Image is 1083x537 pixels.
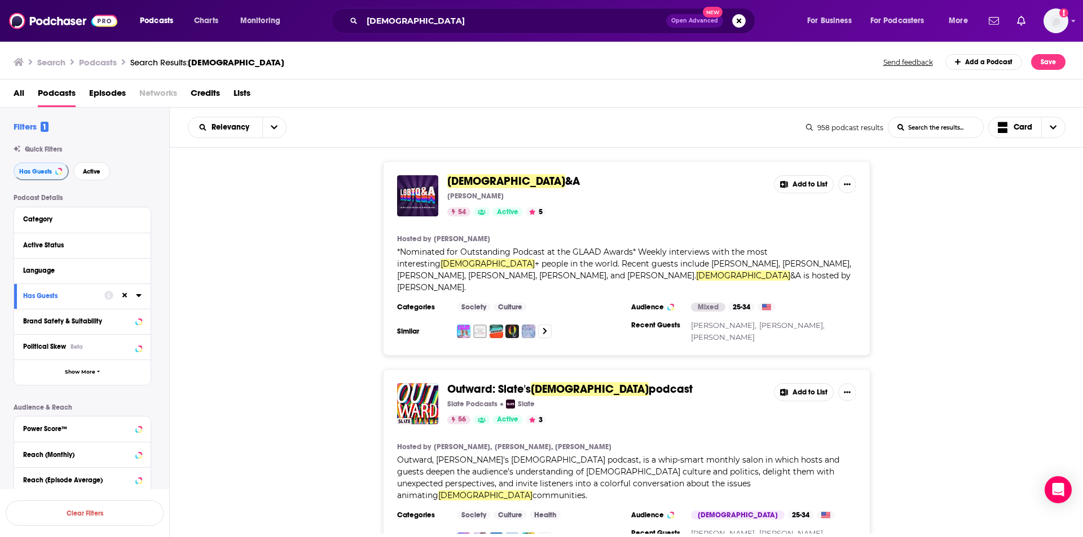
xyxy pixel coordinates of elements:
h3: Podcasts [79,57,117,68]
div: 25-34 [787,511,814,520]
a: All [14,84,24,107]
a: [PERSON_NAME], [495,442,553,451]
span: [DEMOGRAPHIC_DATA] [696,270,790,281]
span: Has Guests [19,168,52,175]
span: Active [497,207,518,218]
button: 5 [526,207,546,216]
h3: Similar [397,327,448,336]
button: Add to List [774,383,834,401]
div: Beta [71,343,83,350]
a: Health [530,511,561,520]
span: podcast [649,382,693,396]
a: [PERSON_NAME] [434,234,490,243]
button: Show More [14,360,151,385]
a: 54 [447,207,470,216]
button: Power Score™ [23,421,142,435]
a: Active [492,207,523,216]
span: Relevancy [212,123,253,131]
button: Active Status [23,238,142,252]
div: Active Status [23,241,134,249]
button: Active [73,162,110,180]
a: Add a Podcast [945,54,1023,70]
img: HOMOGROUND - queer music radio (LGBTQ) [490,325,503,338]
div: [DEMOGRAPHIC_DATA] [691,511,785,520]
div: Reach (Episode Average) [23,476,132,484]
span: Open Advanced [671,18,718,24]
span: New [703,7,723,17]
h4: Hosted by [397,234,431,243]
svg: Add a profile image [1059,8,1068,17]
span: For Business [807,13,852,29]
button: Add to List [774,175,834,193]
button: Show More Button [838,383,856,401]
span: + people in the world. Recent guests include [PERSON_NAME], [PERSON_NAME], [PERSON_NAME], [PERSON... [397,259,851,281]
a: Culture [494,511,527,520]
h3: Audience [631,303,682,312]
div: 958 podcast results [806,123,883,132]
span: Lists [234,84,250,107]
img: Outward: Slate's LGBTQ podcast [397,383,438,424]
div: Power Score™ [23,425,132,433]
button: Has Guests [23,289,104,303]
span: Political Skew [23,343,66,350]
a: [PERSON_NAME] [555,442,611,451]
img: LGBTQ&A [397,175,438,216]
span: Card [1014,123,1032,131]
h3: Audience [631,511,682,520]
div: Mixed [691,303,725,312]
a: Society [457,303,491,312]
h3: Categories [397,303,448,312]
span: Show More [65,369,95,375]
img: Queer as Fact [505,325,519,338]
div: Has Guests [23,292,97,300]
span: &A [565,174,580,188]
h2: Filters [14,121,49,132]
a: Podcasts [38,84,76,107]
button: Clear Filters [6,500,164,526]
button: Show profile menu [1044,8,1068,33]
button: open menu [232,12,295,30]
span: *Nominated for Outstanding Podcast at the GLAAD Awards* Weekly interviews with the most interesting [397,247,768,269]
p: Slate Podcasts [447,400,498,409]
span: Quick Filters [25,145,62,153]
span: Active [83,168,100,175]
p: Podcast Details [14,194,151,202]
span: [DEMOGRAPHIC_DATA] [188,57,284,68]
img: A Gay and A NonGay [457,325,470,338]
h3: Categories [397,511,448,520]
a: [PERSON_NAME], [434,442,492,451]
button: Language [23,263,142,277]
a: [PERSON_NAME], [691,321,756,330]
button: Save [1031,54,1066,70]
span: Monitoring [240,13,280,29]
a: Credits [191,84,220,107]
img: Making Gay History | LGBTQ Oral Histories from the Archive [473,325,487,338]
p: Audience & Reach [14,403,151,411]
span: Podcasts [140,13,173,29]
div: Open Intercom Messenger [1045,476,1072,503]
a: Show notifications dropdown [984,11,1003,30]
button: open menu [863,12,941,30]
span: [DEMOGRAPHIC_DATA] [531,382,649,396]
span: [DEMOGRAPHIC_DATA] [441,259,535,269]
span: Logged in as SkyHorsePub35 [1044,8,1068,33]
div: Category [23,215,134,223]
button: open menu [799,12,866,30]
span: Outward, [PERSON_NAME]'s [DEMOGRAPHIC_DATA] podcast, is a whip-smart monthly salon in which hosts... [397,455,839,500]
button: Reach (Episode Average) [23,472,142,486]
a: Charts [187,12,225,30]
div: Language [23,267,134,274]
a: Brand Safety & Suitability [23,314,142,328]
a: Episodes [89,84,126,107]
span: Charts [194,13,218,29]
button: Choose View [988,117,1066,138]
img: Slate [506,400,515,409]
h4: Hosted by [397,442,431,451]
img: Podchaser - Follow, Share and Rate Podcasts [9,10,117,32]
